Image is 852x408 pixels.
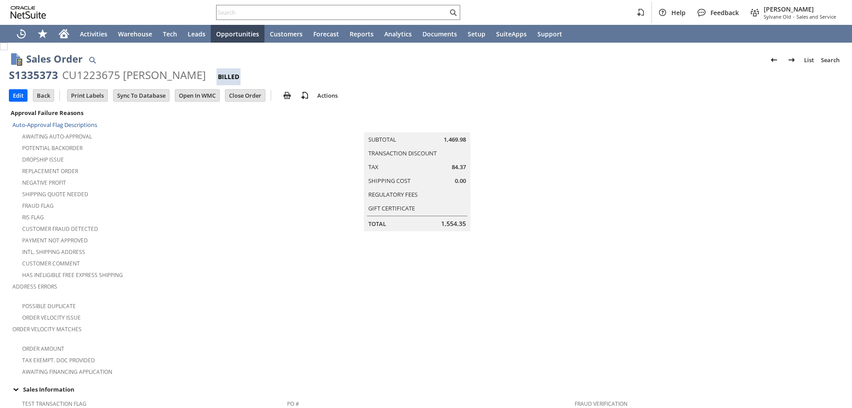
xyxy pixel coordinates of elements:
[33,90,54,101] input: Back
[769,55,779,65] img: Previous
[216,30,259,38] span: Opportunities
[22,237,88,244] a: Payment not approved
[158,25,182,43] a: Tech
[368,135,396,143] a: Subtotal
[9,384,840,395] div: Sales Information
[9,107,284,119] div: Approval Failure Reasons
[75,25,113,43] a: Activities
[532,25,568,43] a: Support
[22,260,80,267] a: Customer Comment
[182,25,211,43] a: Leads
[53,25,75,43] a: Home
[11,25,32,43] a: Recent Records
[368,163,379,171] a: Tax
[225,90,265,101] input: Close Order
[118,30,152,38] span: Warehouse
[9,68,58,82] div: S1335373
[422,30,457,38] span: Documents
[12,325,82,333] a: Order Velocity Matches
[9,384,843,395] td: Sales Information
[764,13,791,20] span: Sylvane Old
[59,28,69,39] svg: Home
[455,177,466,185] span: 0.00
[671,8,686,17] span: Help
[379,25,417,43] a: Analytics
[80,30,107,38] span: Activities
[87,55,98,65] img: Quick Find
[468,30,485,38] span: Setup
[350,30,374,38] span: Reports
[313,30,339,38] span: Forecast
[710,8,739,17] span: Feedback
[537,30,562,38] span: Support
[22,133,92,140] a: Awaiting Auto-Approval
[793,13,795,20] span: -
[22,368,112,376] a: Awaiting Financing Application
[282,90,292,101] img: print.svg
[368,220,386,228] a: Total
[26,51,83,66] h1: Sales Order
[163,30,177,38] span: Tech
[22,167,78,175] a: Replacement Order
[308,25,344,43] a: Forecast
[22,314,81,321] a: Order Velocity Issue
[22,357,95,364] a: Tax Exempt. Doc Provided
[9,90,27,101] input: Edit
[270,30,303,38] span: Customers
[314,91,341,99] a: Actions
[448,7,458,18] svg: Search
[211,25,264,43] a: Opportunities
[22,179,66,186] a: Negative Profit
[11,6,46,19] svg: logo
[491,25,532,43] a: SuiteApps
[22,144,83,152] a: Potential Backorder
[368,204,415,212] a: Gift Certificate
[300,90,310,101] img: add-record.svg
[368,149,437,157] a: Transaction Discount
[22,190,88,198] a: Shipping Quote Needed
[417,25,462,43] a: Documents
[22,400,87,408] a: Test Transaction Flag
[67,90,107,101] input: Print Labels
[575,400,627,408] a: Fraud Verification
[496,30,527,38] span: SuiteApps
[16,28,27,39] svg: Recent Records
[764,5,836,13] span: [PERSON_NAME]
[32,25,53,43] div: Shortcuts
[368,190,418,198] a: Regulatory Fees
[22,156,64,163] a: Dropship Issue
[384,30,412,38] span: Analytics
[114,90,169,101] input: Sync To Database
[817,53,843,67] a: Search
[364,118,470,132] caption: Summary
[22,248,85,256] a: Intl. Shipping Address
[441,219,466,228] span: 1,554.35
[264,25,308,43] a: Customers
[452,163,466,171] span: 84.37
[22,225,98,233] a: Customer Fraud Detected
[22,271,123,279] a: Has Ineligible Free Express Shipping
[22,345,64,353] a: Order Amount
[113,25,158,43] a: Warehouse
[786,55,797,65] img: Next
[217,7,448,18] input: Search
[22,214,44,221] a: RIS flag
[22,302,76,310] a: Possible Duplicate
[175,90,219,101] input: Open In WMC
[287,400,299,408] a: PO #
[801,53,817,67] a: List
[344,25,379,43] a: Reports
[12,283,57,290] a: Address Errors
[12,121,97,129] a: Auto-Approval Flag Descriptions
[368,177,410,185] a: Shipping Cost
[37,28,48,39] svg: Shortcuts
[217,68,241,85] div: Billed
[22,202,54,210] a: Fraud Flag
[188,30,205,38] span: Leads
[797,13,836,20] span: Sales and Service
[462,25,491,43] a: Setup
[62,68,206,82] div: CU1223675 [PERSON_NAME]
[444,135,466,144] span: 1,469.98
